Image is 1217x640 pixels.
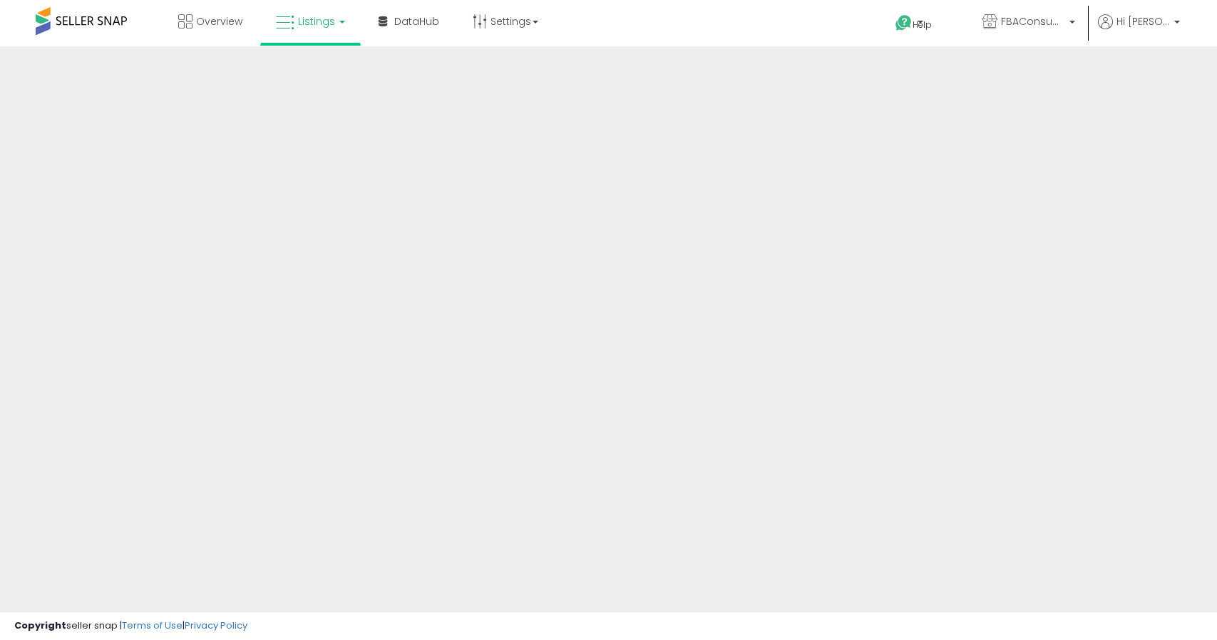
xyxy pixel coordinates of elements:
[1116,14,1170,29] span: Hi [PERSON_NAME]
[394,14,439,29] span: DataHub
[884,4,960,46] a: Help
[1001,14,1065,29] span: FBAConsumerGoods
[895,14,913,32] i: Get Help
[1098,14,1180,46] a: Hi [PERSON_NAME]
[122,619,183,632] a: Terms of Use
[913,19,932,31] span: Help
[14,619,66,632] strong: Copyright
[185,619,247,632] a: Privacy Policy
[196,14,242,29] span: Overview
[298,14,335,29] span: Listings
[14,619,247,633] div: seller snap | |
